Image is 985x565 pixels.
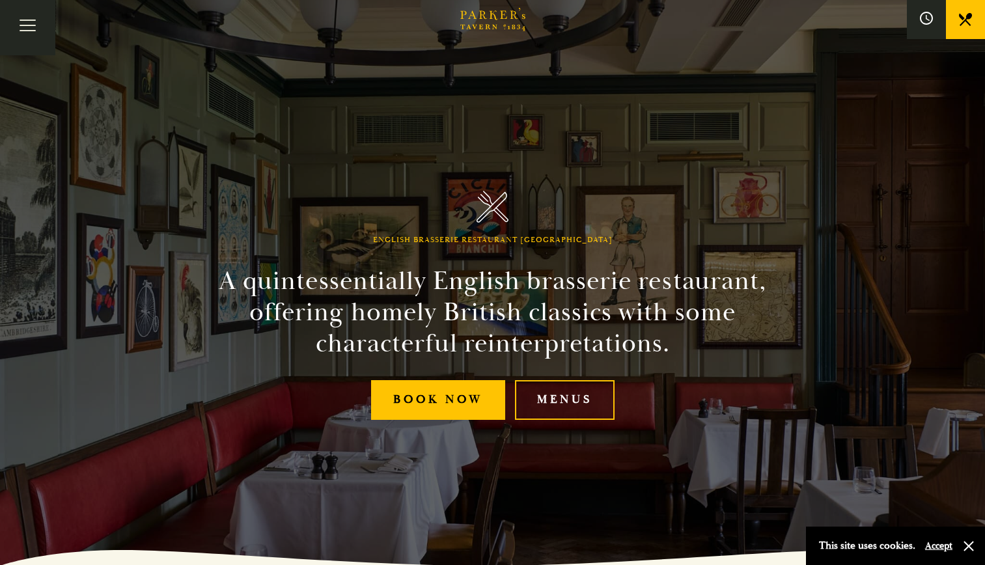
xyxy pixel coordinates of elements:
p: This site uses cookies. [819,536,915,555]
button: Accept [925,540,952,552]
a: Menus [515,380,615,420]
img: Parker's Tavern Brasserie Cambridge [477,191,508,223]
a: Book Now [371,380,505,420]
h1: English Brasserie Restaurant [GEOGRAPHIC_DATA] [373,236,613,245]
h2: A quintessentially English brasserie restaurant, offering homely British classics with some chara... [196,266,790,359]
button: Close and accept [962,540,975,553]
